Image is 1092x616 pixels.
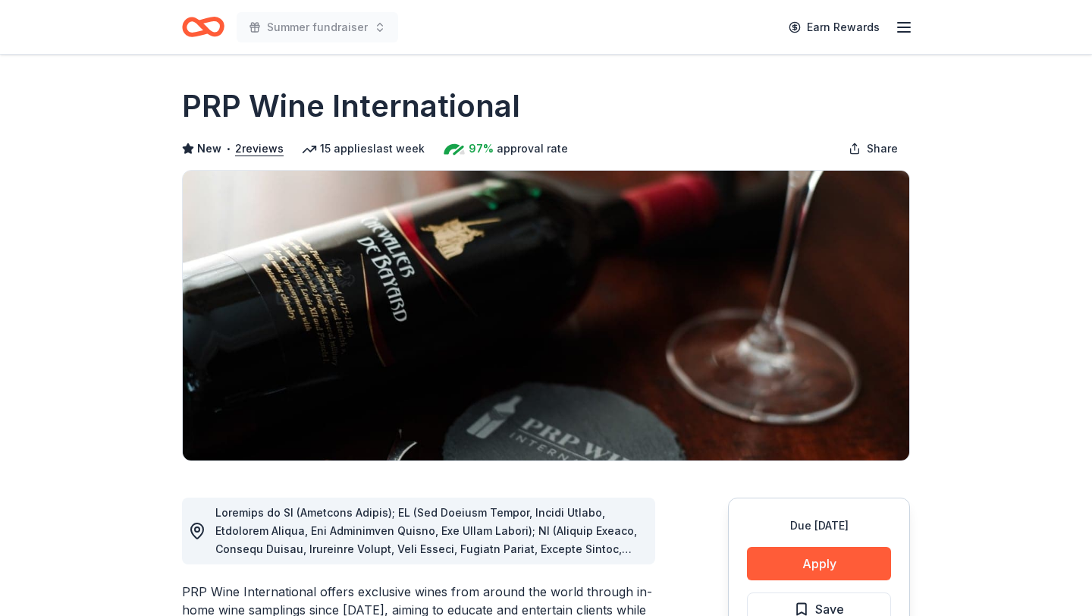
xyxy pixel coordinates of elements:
[267,18,368,36] span: Summer fundraiser
[182,9,224,45] a: Home
[183,171,909,460] img: Image for PRP Wine International
[226,143,231,155] span: •
[197,140,221,158] span: New
[747,547,891,580] button: Apply
[836,134,910,164] button: Share
[302,140,425,158] div: 15 applies last week
[497,140,568,158] span: approval rate
[867,140,898,158] span: Share
[182,85,520,127] h1: PRP Wine International
[235,140,284,158] button: 2reviews
[237,12,398,42] button: Summer fundraiser
[747,517,891,535] div: Due [DATE]
[469,140,494,158] span: 97%
[780,14,889,41] a: Earn Rewards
